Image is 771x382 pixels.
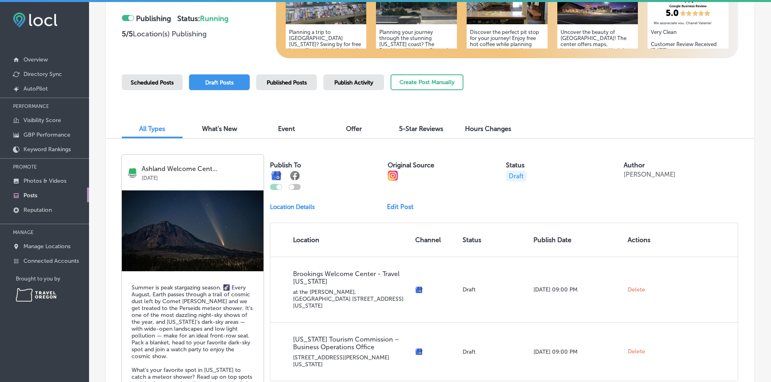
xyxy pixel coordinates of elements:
p: Location(s) Publishing [122,30,270,38]
th: Location [270,223,412,257]
p: Ashland Welcome Cent... [142,165,258,173]
img: Travel Oregon [16,288,56,302]
label: Original Source [388,161,434,169]
p: Visibility Score [23,117,61,124]
button: Create Post Manually [391,74,463,90]
h5: Uncover the beauty of [GEOGRAPHIC_DATA]! The center offers maps, brochures, and local insights to... [561,29,635,120]
span: Delete [628,348,645,355]
p: [DATE] 09:00 PM [533,286,621,293]
p: Photos & Videos [23,177,66,184]
span: Delete [628,286,645,293]
p: Directory Sync [23,71,62,78]
span: Hours Changes [465,125,511,133]
span: 5-Star Reviews [399,125,443,133]
th: Channel [412,223,459,257]
p: at the [PERSON_NAME], [GEOGRAPHIC_DATA] [STREET_ADDRESS][US_STATE] [293,289,409,309]
span: Offer [346,125,362,133]
p: [STREET_ADDRESS][PERSON_NAME][US_STATE] [293,354,409,368]
p: Draft [463,286,527,293]
img: fda3e92497d09a02dc62c9cd864e3231.png [13,13,57,27]
p: Posts [23,192,37,199]
h5: Planning a trip to [GEOGRAPHIC_DATA][US_STATE]? Swing by for free hot coffee and helpful travel r... [289,29,363,120]
span: Publish Activity [334,79,373,86]
p: [PERSON_NAME] [624,171,675,178]
p: Keyword Rankings [23,146,71,153]
p: [DATE] [142,173,258,181]
label: Author [624,161,645,169]
img: logo [127,168,138,178]
p: Brought to you by [16,276,89,282]
p: [US_STATE] Tourism Commission – Business Operations Office [293,336,409,351]
p: Reputation [23,207,52,213]
strong: Publishing [136,14,171,23]
p: GBP Performance [23,131,70,138]
span: Running [200,14,229,23]
span: All Types [139,125,165,133]
p: Manage Locations [23,243,70,250]
span: Draft Posts [205,79,234,86]
p: Draft [463,348,527,355]
strong: Status: [177,14,229,23]
p: AutoPilot [23,85,48,92]
span: Scheduled Posts [131,79,174,86]
strong: 5 / 5 [122,30,133,38]
span: Event [278,125,295,133]
label: Status [506,161,525,169]
th: Status [459,223,530,257]
p: Location Details [270,203,315,211]
h5: Very Clean Customer Review Received [DATE] [651,29,725,53]
p: Brookings Welcome Center - Travel [US_STATE] [293,270,409,285]
p: [DATE] 09:00 PM [533,348,621,355]
h5: Planning your journey through the stunning [US_STATE] coast? The Brookings Welcome Center is your... [379,29,454,120]
p: Connected Accounts [23,257,79,264]
p: Overview [23,56,48,63]
th: Actions [624,223,662,257]
th: Publish Date [530,223,624,257]
h5: Discover the perfect pit stop for your journey! Enjoy free hot coffee while planning your next ad... [470,29,544,120]
span: Published Posts [267,79,307,86]
a: Edit Post [387,203,420,211]
span: What's New [202,125,237,133]
label: Publish To [270,161,301,169]
p: Draft [506,171,527,182]
img: 1755057624532212273_18522923779015694_547055335144489637_n.jpg [122,190,263,271]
